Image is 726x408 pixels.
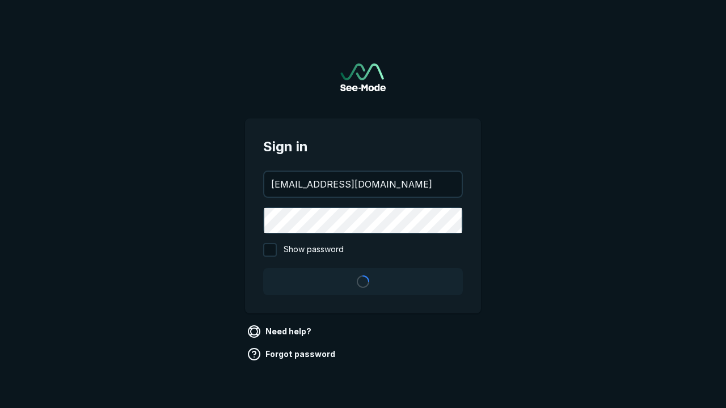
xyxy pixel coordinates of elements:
a: Need help? [245,322,316,341]
a: Forgot password [245,345,340,363]
img: See-Mode Logo [340,63,386,91]
input: your@email.com [264,172,462,197]
span: Show password [284,243,344,257]
span: Sign in [263,137,463,157]
a: Go to sign in [340,63,386,91]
